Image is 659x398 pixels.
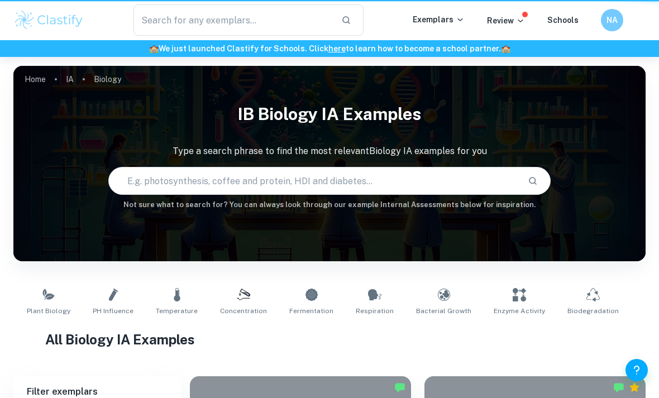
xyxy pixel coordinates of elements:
img: Clastify logo [13,9,84,31]
span: 🏫 [501,44,510,53]
button: Help and Feedback [625,359,648,381]
img: Marked [613,382,624,393]
h6: NA [606,14,619,26]
button: Search [523,171,542,190]
span: Temperature [156,306,198,316]
h6: We just launched Clastify for Schools. Click to learn how to become a school partner. [2,42,657,55]
span: 🏫 [149,44,159,53]
span: Bacterial Growth [416,306,471,316]
a: Home [25,71,46,87]
input: Search for any exemplars... [133,4,332,36]
span: Plant Biology [27,306,70,316]
button: NA [601,9,623,31]
h6: Not sure what to search for? You can always look through our example Internal Assessments below f... [13,199,646,210]
img: Marked [394,382,405,393]
p: Exemplars [413,13,465,26]
span: Concentration [220,306,267,316]
span: Respiration [356,306,394,316]
span: Fermentation [289,306,333,316]
a: IA [66,71,74,87]
span: Biodegradation [567,306,619,316]
h1: All Biology IA Examples [45,329,614,349]
p: Review [487,15,525,27]
div: Premium [629,382,640,393]
p: Type a search phrase to find the most relevant Biology IA examples for you [13,145,646,158]
h1: IB Biology IA examples [13,97,646,131]
span: Enzyme Activity [494,306,545,316]
input: E.g. photosynthesis, coffee and protein, HDI and diabetes... [109,165,519,196]
a: Schools [547,16,579,25]
span: pH Influence [93,306,133,316]
p: Biology [94,73,121,85]
a: here [328,44,346,53]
